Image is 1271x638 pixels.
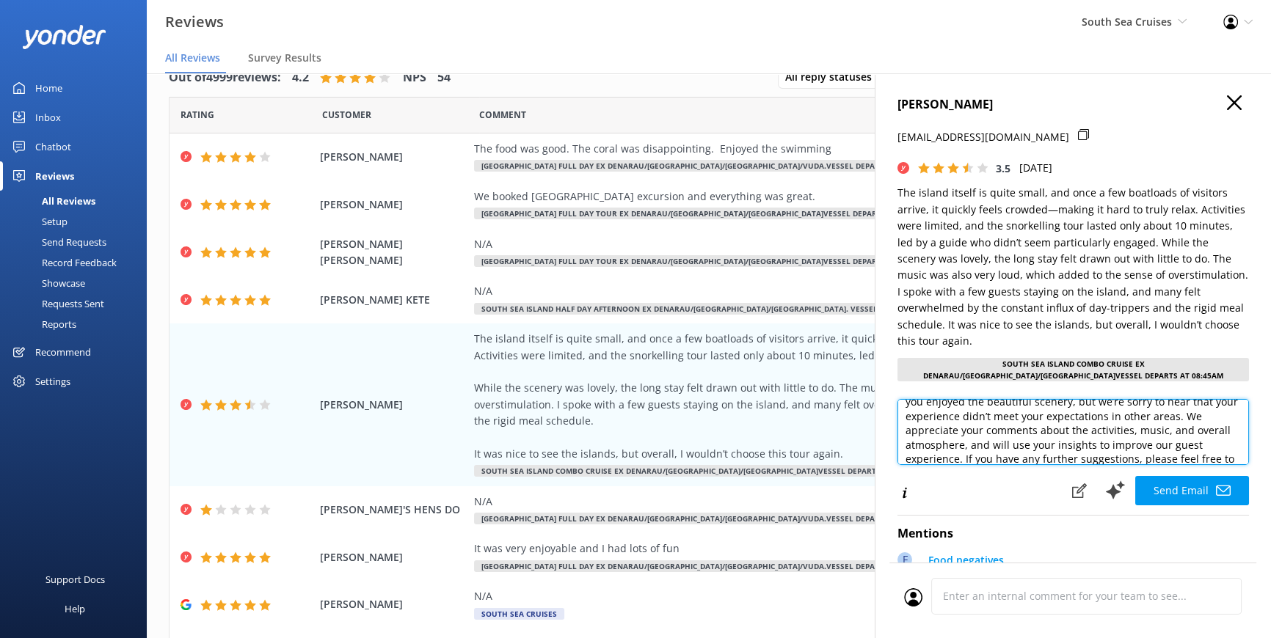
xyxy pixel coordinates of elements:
span: All reply statuses [785,69,881,85]
span: [PERSON_NAME] [320,197,467,213]
a: Record Feedback [9,252,147,273]
a: Setup [9,211,147,232]
a: Requests Sent [9,293,147,314]
h4: NPS [403,68,426,87]
span: Question [479,108,526,122]
span: Survey Results [248,51,321,65]
div: Settings [35,367,70,396]
span: Date [181,108,214,122]
div: Inbox [35,103,61,132]
p: [DATE] [1019,160,1052,176]
div: F [897,552,912,567]
span: South Sea Island Combo Cruise ex Denarau/[GEOGRAPHIC_DATA]/[GEOGRAPHIC_DATA]Vessel departs at 08:... [474,465,933,477]
span: [GEOGRAPHIC_DATA] Full Day Tour ex Denarau/[GEOGRAPHIC_DATA]/[GEOGRAPHIC_DATA]Vessel departs [GEO... [474,208,1013,219]
h4: Mentions [897,524,1249,543]
span: [GEOGRAPHIC_DATA] Full Day Tour ex Denarau/[GEOGRAPHIC_DATA]/[GEOGRAPHIC_DATA]Vessel departs [GEO... [474,255,1016,267]
div: Showcase [9,273,85,293]
div: The food was good. The coral was disappointing. Enjoyed the swimming [474,141,1142,157]
p: The island itself is quite small, and once a few boatloads of visitors arrive, it quickly feels c... [897,185,1249,349]
span: South Sea Cruises [1082,15,1172,29]
h4: Out of 4999 reviews: [169,68,281,87]
div: Requests Sent [9,293,104,314]
span: [GEOGRAPHIC_DATA] Full Day ex Denarau/[GEOGRAPHIC_DATA]/[GEOGRAPHIC_DATA]/Vuda.Vessel departs [GE... [474,160,1019,172]
div: Support Docs [45,565,105,594]
span: [PERSON_NAME] [320,596,467,612]
p: Food negatives [928,552,1004,568]
div: Reports [9,314,76,334]
span: [PERSON_NAME]'S HENS DO [320,502,467,518]
div: We booked [GEOGRAPHIC_DATA] excursion and everything was great. [474,188,1142,205]
h3: Reviews [165,10,224,34]
img: yonder-white-logo.png [22,25,106,49]
a: Showcase [9,273,147,293]
div: Send Requests [9,232,106,252]
div: Home [35,73,62,103]
div: Help [65,594,85,623]
div: N/A [474,588,1142,604]
span: [GEOGRAPHIC_DATA] Full Day ex Denarau/[GEOGRAPHIC_DATA]/[GEOGRAPHIC_DATA]/Vuda.Vessel departs [GE... [474,560,1019,572]
div: Setup [9,211,68,232]
span: [PERSON_NAME] [320,149,467,165]
div: South Sea Island Combo Cruise ex Denarau/[GEOGRAPHIC_DATA]/[GEOGRAPHIC_DATA]Vessel departs at 08:... [897,358,1249,381]
textarea: Dear [PERSON_NAME], Thank you for sharing your detailed feedback with us. We’re glad you enjoyed ... [897,399,1249,465]
img: user_profile.svg [904,588,922,606]
div: All Reviews [9,191,95,211]
div: Reviews [35,161,74,191]
span: South Sea Cruises [474,608,564,620]
h4: [PERSON_NAME] [897,95,1249,114]
div: The island itself is quite small, and once a few boatloads of visitors arrive, it quickly feels c... [474,331,1142,462]
span: [PERSON_NAME] KETE [320,292,467,308]
span: [PERSON_NAME] [PERSON_NAME] [320,236,467,269]
div: Chatbot [35,132,71,161]
span: [PERSON_NAME] [320,549,467,565]
div: N/A [474,236,1142,252]
a: Food negatives [921,552,1004,572]
span: South Sea Island Half Day Afternoon ex Denarau/[GEOGRAPHIC_DATA]/[GEOGRAPHIC_DATA]. Vessel Depart... [474,303,1040,315]
a: Reports [9,314,147,334]
div: Recommend [35,337,91,367]
span: 3.5 [996,161,1010,175]
span: [PERSON_NAME] [320,397,467,413]
button: Send Email [1135,476,1249,505]
h4: 4.2 [292,68,309,87]
div: N/A [474,283,1142,299]
a: Send Requests [9,232,147,252]
button: Close [1227,95,1242,111]
p: [EMAIL_ADDRESS][DOMAIN_NAME] [897,129,1069,145]
h4: 54 [437,68,451,87]
div: It was very enjoyable and I had lots of fun [474,540,1142,557]
span: All Reviews [165,51,220,65]
div: N/A [474,494,1142,510]
span: [GEOGRAPHIC_DATA] Full Day ex Denarau/[GEOGRAPHIC_DATA]/[GEOGRAPHIC_DATA]/Vuda.Vessel departs [GE... [474,513,1019,524]
a: All Reviews [9,191,147,211]
span: Date [322,108,371,122]
div: Record Feedback [9,252,117,273]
